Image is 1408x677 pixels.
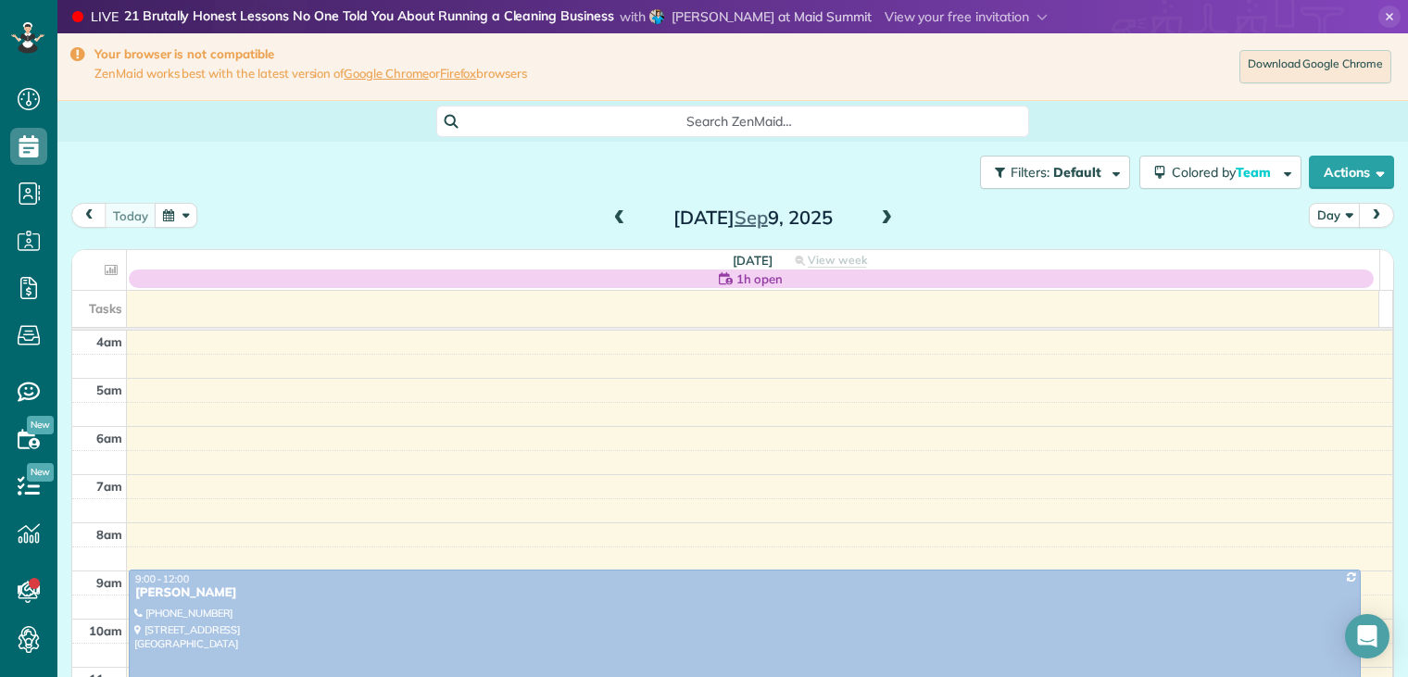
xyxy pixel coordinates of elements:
span: ZenMaid works best with the latest version of or browsers [94,66,527,81]
span: 5am [96,382,122,397]
a: Google Chrome [344,66,429,81]
span: 8am [96,527,122,542]
button: today [105,203,157,228]
span: 1h open [736,270,783,288]
span: Filters: [1011,164,1050,181]
button: Day [1309,203,1361,228]
span: [PERSON_NAME] at Maid Summit [672,8,872,25]
span: 4am [96,334,122,349]
h2: [DATE] 9, 2025 [637,207,869,228]
a: Filters: Default [971,156,1130,189]
span: Colored by [1172,164,1277,181]
a: Download Google Chrome [1239,50,1391,83]
button: prev [71,203,107,228]
span: with [620,8,646,25]
span: New [27,463,54,482]
div: Open Intercom Messenger [1345,614,1389,658]
strong: Your browser is not compatible [94,46,527,62]
a: Firefox [440,66,477,81]
button: Actions [1309,156,1394,189]
span: 10am [89,623,122,638]
span: 9am [96,575,122,590]
span: Default [1053,164,1102,181]
button: next [1359,203,1394,228]
span: 6am [96,431,122,445]
button: Filters: Default [980,156,1130,189]
button: Colored byTeam [1139,156,1301,189]
span: Tasks [89,301,122,316]
img: angela-brown-4d683074ae0fcca95727484455e3f3202927d5098cd1ff65ad77dadb9e4011d8.jpg [649,9,664,24]
span: View week [808,253,867,268]
span: [DATE] [733,253,773,268]
strong: 21 Brutally Honest Lessons No One Told You About Running a Cleaning Business [124,7,614,27]
div: [PERSON_NAME] [134,585,1355,601]
span: New [27,416,54,434]
span: Team [1236,164,1274,181]
span: 7am [96,479,122,494]
span: Sep [735,206,768,229]
span: 9:00 - 12:00 [135,572,189,585]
